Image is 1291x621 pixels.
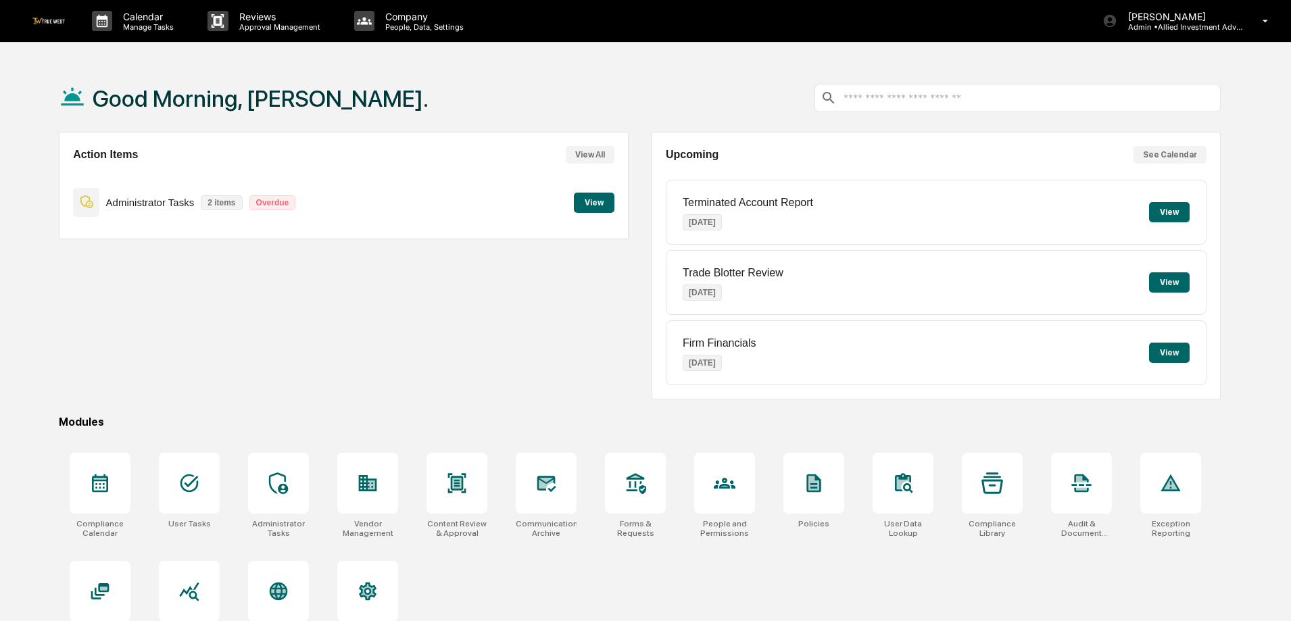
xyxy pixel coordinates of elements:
[1140,519,1201,538] div: Exception Reporting
[962,519,1023,538] div: Compliance Library
[666,149,718,161] h2: Upcoming
[32,18,65,24] img: logo
[248,519,309,538] div: Administrator Tasks
[228,11,327,22] p: Reviews
[73,149,138,161] h2: Action Items
[112,11,180,22] p: Calendar
[683,197,813,209] p: Terminated Account Report
[798,519,829,528] div: Policies
[249,195,296,210] p: Overdue
[683,355,722,371] p: [DATE]
[1117,11,1243,22] p: [PERSON_NAME]
[427,519,487,538] div: Content Review & Approval
[168,519,211,528] div: User Tasks
[106,197,195,208] p: Administrator Tasks
[873,519,933,538] div: User Data Lookup
[201,195,242,210] p: 2 items
[1149,202,1190,222] button: View
[574,195,614,208] a: View
[93,85,429,112] h1: Good Morning, [PERSON_NAME].
[374,22,470,32] p: People, Data, Settings
[228,22,327,32] p: Approval Management
[694,519,755,538] div: People and Permissions
[374,11,470,22] p: Company
[59,416,1221,428] div: Modules
[1117,22,1243,32] p: Admin • Allied Investment Advisors
[1051,519,1112,538] div: Audit & Document Logs
[1149,272,1190,293] button: View
[683,267,783,279] p: Trade Blotter Review
[683,214,722,230] p: [DATE]
[1134,146,1207,164] button: See Calendar
[605,519,666,538] div: Forms & Requests
[1149,343,1190,363] button: View
[574,193,614,213] button: View
[683,284,722,301] p: [DATE]
[566,146,614,164] button: View All
[683,337,756,349] p: Firm Financials
[337,519,398,538] div: Vendor Management
[70,519,130,538] div: Compliance Calendar
[112,22,180,32] p: Manage Tasks
[516,519,577,538] div: Communications Archive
